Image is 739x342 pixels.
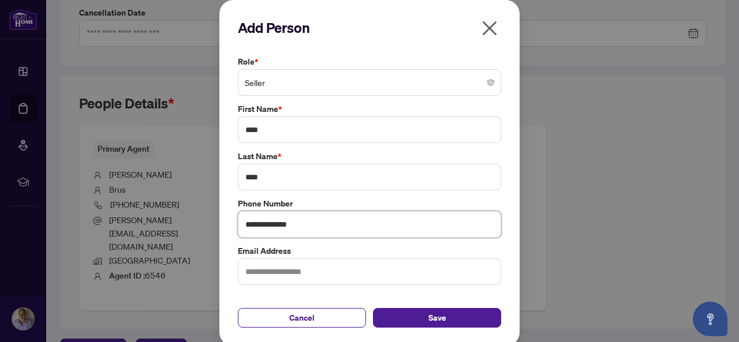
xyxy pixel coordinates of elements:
span: Seller [245,72,494,93]
label: First Name [238,103,501,115]
span: close [480,19,499,37]
span: close-circle [487,79,494,86]
button: Open asap [693,302,727,336]
label: Role [238,55,501,68]
button: Cancel [238,308,366,328]
label: Last Name [238,150,501,163]
h2: Add Person [238,18,501,37]
label: Email Address [238,245,501,257]
span: Save [428,309,446,327]
span: Cancel [289,309,315,327]
button: Save [373,308,501,328]
label: Phone Number [238,197,501,210]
